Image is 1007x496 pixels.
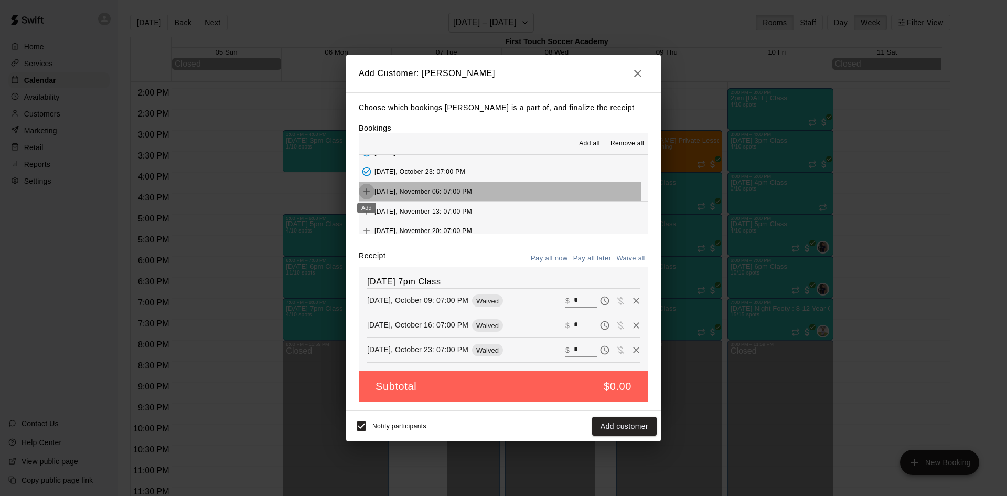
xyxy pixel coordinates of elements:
button: Remove [628,293,644,309]
h5: $0.00 [604,379,631,394]
p: [DATE], October 23: 07:00 PM [367,344,468,355]
span: Add [359,207,374,215]
p: $ [565,345,570,355]
button: Add[DATE], November 13: 07:00 PM [359,202,648,221]
div: Add [357,203,376,213]
h5: Subtotal [376,379,416,394]
button: Waive all [614,250,648,267]
button: Pay all now [528,250,571,267]
button: Add[DATE], November 20: 07:00 PM [359,221,648,241]
button: Add[DATE], November 06: 07:00 PM [359,182,648,202]
span: Remove all [610,139,644,149]
button: Remove [628,342,644,358]
label: Bookings [359,124,391,132]
span: Pay later [597,320,613,329]
button: Added - Collect Payment[DATE], October 23: 07:00 PM [359,162,648,182]
span: Add [359,187,374,195]
h2: Add Customer: [PERSON_NAME] [346,55,661,92]
span: Waived [472,322,503,330]
span: Waive payment [613,345,628,354]
button: Remove all [606,135,648,152]
span: Pay later [597,345,613,354]
p: $ [565,296,570,306]
label: Receipt [359,250,385,267]
h6: [DATE] 7pm Class [367,275,640,289]
p: $ [565,320,570,331]
button: Added - Collect Payment [359,164,374,180]
span: Waived [472,346,503,354]
span: [DATE], November 20: 07:00 PM [374,227,472,235]
p: Choose which bookings [PERSON_NAME] is a part of, and finalize the receipt [359,101,648,114]
button: Add all [573,135,606,152]
span: [DATE], October 23: 07:00 PM [374,168,465,175]
span: Waive payment [613,296,628,304]
button: Remove [628,318,644,333]
span: Notify participants [372,423,426,430]
span: Pay later [597,296,613,304]
span: [DATE], November 13: 07:00 PM [374,207,472,215]
span: Add all [579,139,600,149]
span: Waived [472,297,503,305]
span: Waive payment [613,320,628,329]
span: Add [359,227,374,235]
button: Add customer [592,417,657,436]
p: [DATE], October 09: 07:00 PM [367,295,468,305]
p: [DATE], October 16: 07:00 PM [367,320,468,330]
button: Pay all later [571,250,614,267]
span: [DATE], November 06: 07:00 PM [374,187,472,195]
